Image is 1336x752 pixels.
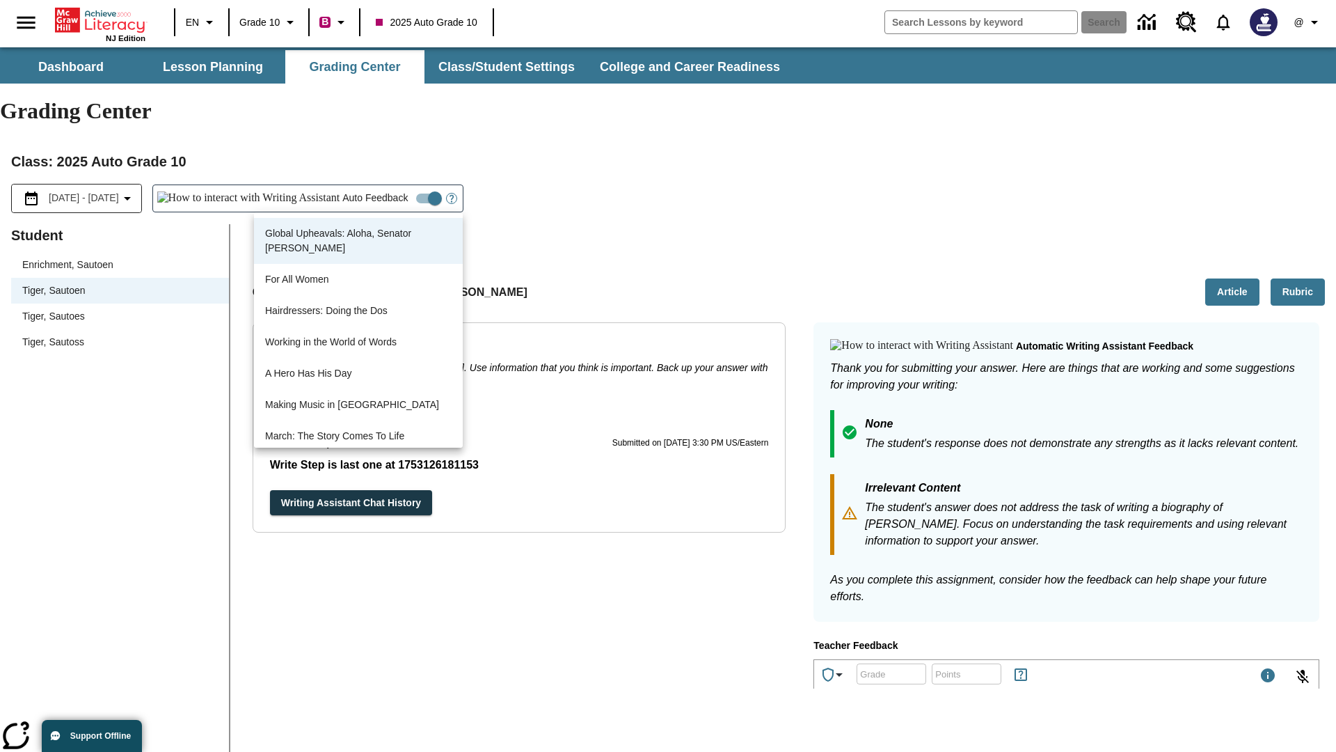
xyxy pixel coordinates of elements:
p: A Hero Has His Day [265,366,452,381]
p: Hairdressers: Doing the Dos [265,304,452,318]
p: Making Music in [GEOGRAPHIC_DATA] [265,398,452,412]
p: For All Women [265,272,452,287]
p: Working in the World of Words [265,335,452,350]
p: Global Upheavals: Aloha, Senator [PERSON_NAME] [265,226,452,256]
p: March: The Story Comes To Life [265,429,452,444]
